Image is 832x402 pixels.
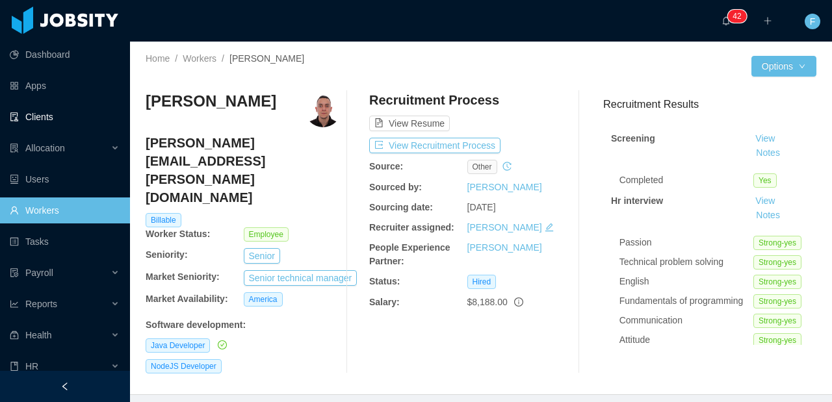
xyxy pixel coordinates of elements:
span: [DATE] [467,202,496,212]
button: Notes [751,208,785,223]
a: Workers [183,53,216,64]
span: Strong-yes [753,314,801,328]
button: Notes [751,145,785,161]
button: Senior [244,248,280,264]
b: Recruiter assigned: [369,222,454,232]
span: other [467,160,497,174]
i: icon: check-circle [218,340,227,349]
span: Payroll [25,268,53,278]
b: Worker Status: [146,229,210,239]
a: icon: pie-chartDashboard [10,42,120,68]
span: Strong-yes [753,294,801,308]
a: icon: profileTasks [10,229,120,255]
i: icon: medicine-box [10,331,19,340]
button: icon: exportView Recruitment Process [369,138,500,153]
a: [PERSON_NAME] [467,242,542,253]
i: icon: plus [763,16,772,25]
div: Completed [619,173,753,187]
span: Strong-yes [753,275,801,289]
a: icon: auditClients [10,104,120,130]
b: Market Seniority: [146,271,220,282]
span: F [810,14,816,29]
a: View [751,133,779,144]
i: icon: line-chart [10,299,19,308]
span: Reports [25,299,57,309]
span: Employee [244,227,289,242]
b: Software development : [146,320,246,330]
strong: Hr interview [611,195,663,206]
b: Salary: [369,297,400,307]
button: Optionsicon: down [751,56,816,77]
div: Communication [619,314,753,327]
span: / [175,53,177,64]
b: Sourcing date: [369,202,433,212]
span: $8,188.00 [467,297,508,307]
span: Health [25,330,51,340]
a: icon: appstoreApps [10,73,120,99]
span: NodeJS Developer [146,359,222,373]
span: Strong-yes [753,236,801,250]
div: Technical problem solving [619,255,753,269]
span: Yes [753,173,777,188]
button: Senior technical manager [244,270,357,286]
sup: 42 [727,10,746,23]
h4: [PERSON_NAME][EMAIL_ADDRESS][PERSON_NAME][DOMAIN_NAME] [146,134,341,207]
span: Strong-yes [753,333,801,347]
b: People Experience Partner: [369,242,450,266]
b: Seniority: [146,249,188,260]
img: 4bc3dd80-68af-11ea-804c-b759cbf195be_6650e4e639216-400w.png [305,91,341,127]
a: [PERSON_NAME] [467,222,542,232]
a: icon: check-circle [215,340,227,350]
a: icon: robotUsers [10,166,120,192]
div: Passion [619,236,753,249]
span: info-circle [514,297,523,307]
i: icon: edit [545,223,554,232]
span: Billable [146,213,181,227]
span: America [244,292,283,307]
b: Source: [369,161,403,171]
div: Attitude [619,333,753,347]
p: 2 [737,10,742,23]
i: icon: book [10,362,19,371]
button: icon: file-textView Resume [369,116,450,131]
b: Market Availability: [146,294,228,304]
a: Home [146,53,170,64]
span: [PERSON_NAME] [229,53,304,64]
span: Hired [467,275,497,289]
h3: Recruitment Results [603,96,816,112]
a: icon: userWorkers [10,197,120,223]
span: Allocation [25,143,65,153]
div: Fundamentals of programming [619,294,753,308]
a: [PERSON_NAME] [467,182,542,192]
p: 4 [733,10,737,23]
span: Java Developer [146,338,210,353]
h3: [PERSON_NAME] [146,91,276,112]
span: HR [25,361,38,371]
a: icon: exportView Recruitment Process [369,140,500,151]
div: English [619,275,753,288]
strong: Screening [611,133,655,144]
i: icon: file-protect [10,268,19,277]
span: Strong-yes [753,255,801,270]
i: icon: history [502,162,512,171]
i: icon: solution [10,144,19,153]
a: icon: file-textView Resume [369,118,450,129]
span: / [222,53,224,64]
i: icon: bell [721,16,731,25]
b: Status: [369,276,400,286]
b: Sourced by: [369,182,422,192]
a: View [751,195,779,206]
